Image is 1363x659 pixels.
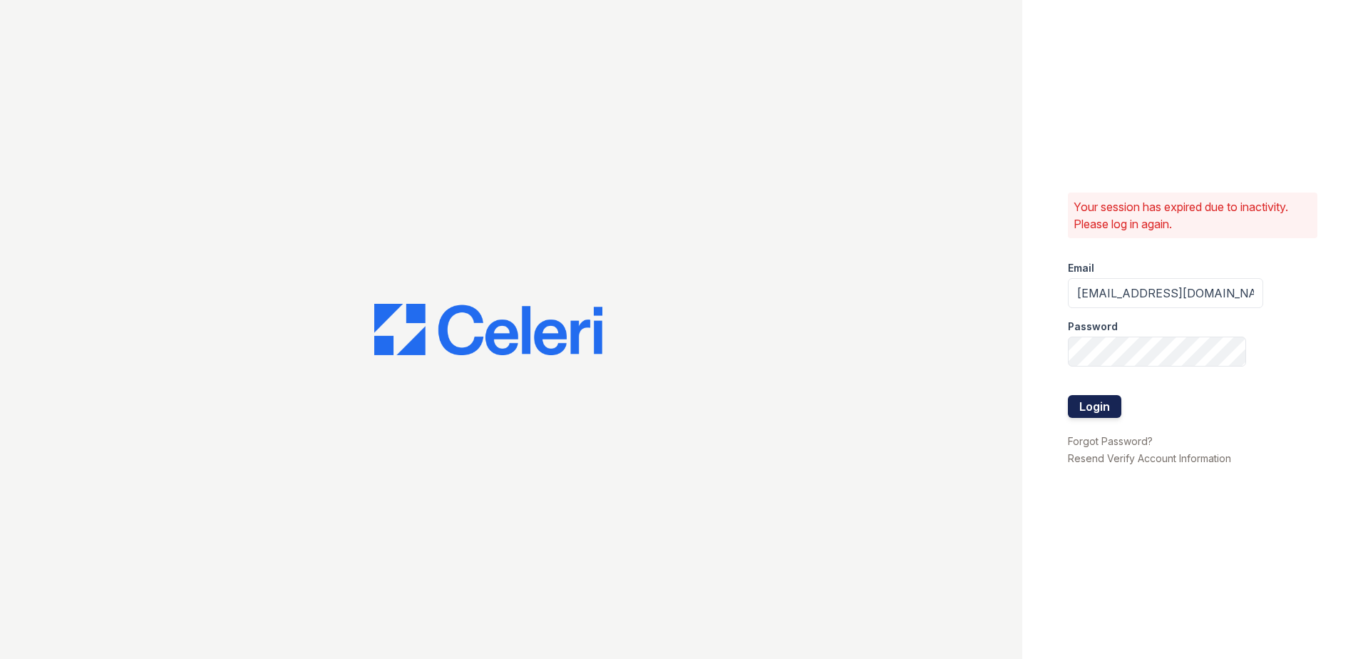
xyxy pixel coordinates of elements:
[1068,261,1094,275] label: Email
[374,304,602,355] img: CE_Logo_Blue-a8612792a0a2168367f1c8372b55b34899dd931a85d93a1a3d3e32e68fde9ad4.png
[1068,452,1231,464] a: Resend Verify Account Information
[1074,198,1312,233] p: Your session has expired due to inactivity. Please log in again.
[1068,320,1118,334] label: Password
[1068,395,1121,418] button: Login
[1068,435,1153,447] a: Forgot Password?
